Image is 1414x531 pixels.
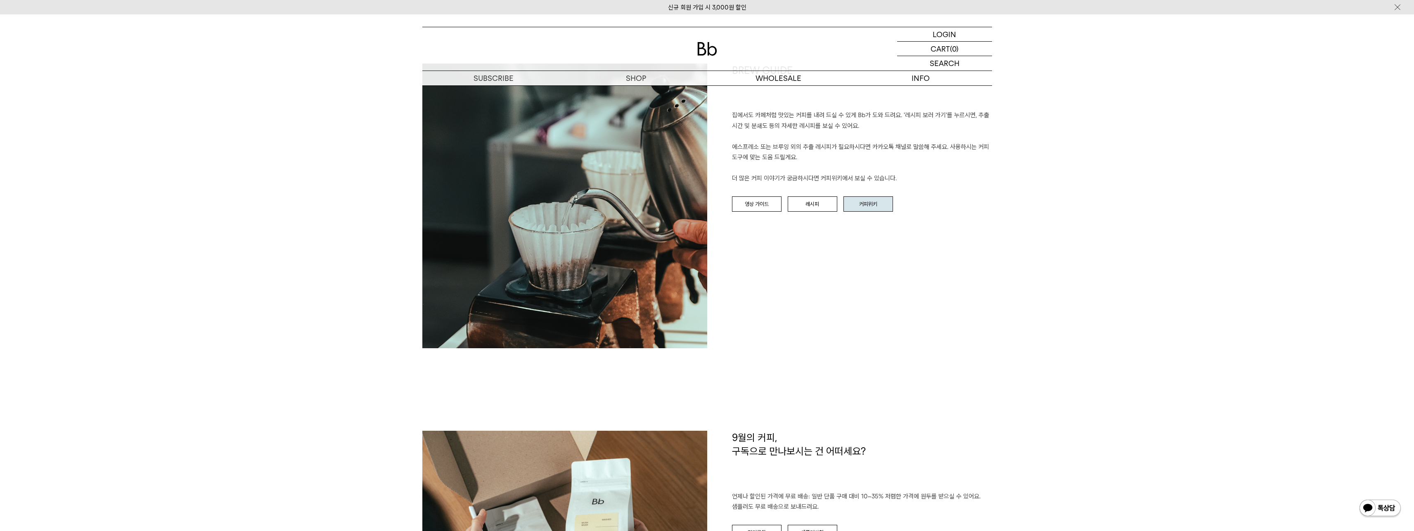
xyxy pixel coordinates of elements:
[422,64,707,348] img: a9080350f8f7d047e248a4ae6390d20f_153659.jpg
[697,42,717,56] img: 로고
[930,56,959,71] p: SEARCH
[565,71,707,85] a: SHOP
[668,4,746,11] a: 신규 회원 가입 시 3,000원 할인
[732,196,782,212] a: 영상 가이드
[933,27,956,41] p: LOGIN
[897,42,992,56] a: CART (0)
[850,71,992,85] p: INFO
[897,27,992,42] a: LOGIN
[950,42,959,56] p: (0)
[732,110,992,184] p: 집에서도 카페처럼 맛있는 커피를 내려 드실 ﻿수 있게 Bb가 도와 드려요. '레시피 보러 가기'를 누르시면, 추출 시간 및 분쇄도 등의 자세한 레시피를 보실 수 있어요. 에스...
[843,196,893,212] a: 커피위키
[732,431,992,491] h1: 9월의 커피, 구독으로 만나보시는 건 어떠세요?
[422,71,565,85] a: SUBSCRIBE
[707,71,850,85] p: WHOLESALE
[1359,499,1402,519] img: 카카오톡 채널 1:1 채팅 버튼
[931,42,950,56] p: CART
[732,491,992,512] p: 언제나 할인된 가격에 무료 배송: 일반 단품 구매 대비 10~35% 저렴한 가격에 원두를 받으실 수 있어요. 샘플러도 무료 배송으로 보내드려요.
[732,64,992,111] h1: BREW GUIDE
[788,196,837,212] a: 레시피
